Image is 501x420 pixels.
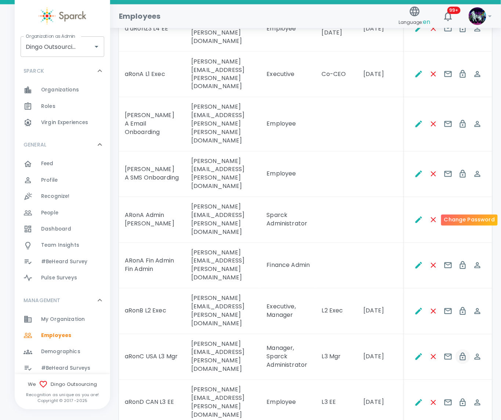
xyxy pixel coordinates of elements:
span: Recognize! [41,193,70,200]
td: [PERSON_NAME][EMAIL_ADDRESS][PERSON_NAME][PERSON_NAME][DOMAIN_NAME] [185,97,261,151]
button: Spoof This Employee [470,350,485,364]
a: Feed [15,156,110,172]
td: L2 Exec [316,289,358,334]
span: Organizations [41,86,79,94]
span: Pulse Surveys [41,274,77,282]
button: Edit [411,258,426,273]
button: Remove Employee [426,67,441,82]
button: Change Password [455,67,470,82]
button: Spoof This Employee [470,117,485,131]
td: ARonA Fin Admin Fin Admin [119,243,185,289]
p: Recognition as unique as you are! [15,392,110,398]
button: Edit [411,350,426,364]
button: Send E-mails [441,350,455,364]
td: aRonC USA L3 Mgr [119,334,185,380]
button: Change Password [455,350,470,364]
button: Change Password [455,258,470,273]
td: [DATE] [358,334,404,380]
span: Team Insights [41,242,79,249]
a: My Organization [15,311,110,327]
a: Demographics [15,344,110,360]
button: 99+ [439,7,457,25]
td: Employee [261,152,316,198]
td: [DATE] [358,52,404,98]
span: #BeHeard Surveys [41,365,90,372]
button: Send E-mails [441,304,455,319]
span: Feed [41,160,54,167]
img: Picture of Sparck [469,7,486,25]
button: Spoof This Employee [470,258,485,273]
button: Remove Employee [426,117,441,131]
span: We Dingo Outsourcing [15,380,110,389]
div: MANAGEMENT [15,289,110,311]
td: ARonA Admin [PERSON_NAME] [119,197,185,243]
div: Profile [15,172,110,188]
a: Roles [15,98,110,115]
td: Employee [261,97,316,151]
h1: Employees [119,10,160,22]
a: Sparck logo [15,7,110,25]
span: My Organization [41,316,85,323]
a: Dashboard [15,221,110,237]
a: Virgin Experiences [15,115,110,131]
span: People [41,209,58,217]
div: Change Password [441,215,498,226]
button: Edit [411,395,426,410]
button: Send E-mails [441,117,455,131]
td: [PERSON_NAME][EMAIL_ADDRESS][PERSON_NAME][DOMAIN_NAME] [185,334,261,380]
td: Manager, Sparck Administrator [261,334,316,380]
button: Language:en [396,3,433,29]
span: en [423,18,431,26]
button: Open [91,41,102,52]
button: Remove Employee [426,213,441,227]
button: Change Password [455,395,470,410]
td: Executive [261,52,316,98]
button: Change Password [455,167,470,181]
button: Remove Employee [426,304,441,319]
span: Roles [41,103,55,110]
td: [PERSON_NAME] A SMS Onboarding [119,152,185,198]
td: [PERSON_NAME][EMAIL_ADDRESS][PERSON_NAME][DOMAIN_NAME] [185,289,261,334]
td: aRonB L2 Exec [119,289,185,334]
button: Send E-mails [441,167,455,181]
button: Spoof This Employee [470,167,485,181]
td: L3 Mgr [316,334,358,380]
a: Employees [15,327,110,344]
span: Employees [41,332,71,339]
span: Virgin Experiences [41,119,88,126]
p: MANAGEMENT [23,297,61,304]
a: Pulse Surveys [15,270,110,286]
p: GENERAL [23,141,46,148]
div: SPARCK [15,60,110,82]
td: [DATE] [358,289,404,334]
span: Demographics [41,348,80,355]
button: Send E-mails [441,258,455,273]
td: [PERSON_NAME][EMAIL_ADDRESS][PERSON_NAME][DOMAIN_NAME] [185,52,261,98]
p: SPARCK [23,67,44,75]
a: Team Insights [15,237,110,253]
td: Sparck Administrator [261,197,316,243]
td: [PERSON_NAME][EMAIL_ADDRESS][PERSON_NAME][DOMAIN_NAME] [185,197,261,243]
a: Organizations [15,82,110,98]
button: Remove Employee [426,395,441,410]
a: #BeHeard Survey [15,254,110,270]
span: Language: [399,17,431,27]
button: Remove Employee [426,167,441,181]
div: GENERAL [15,134,110,156]
button: Edit [411,213,426,227]
button: Change Password [455,304,470,319]
a: Recognize! [15,188,110,204]
a: People [15,205,110,221]
div: SPARCK [15,82,110,134]
button: Spoof This Employee [470,67,485,82]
